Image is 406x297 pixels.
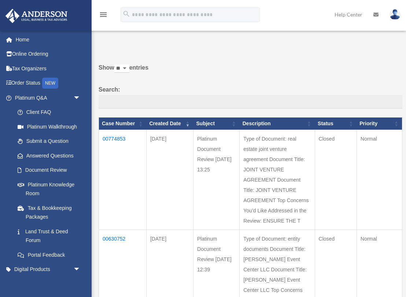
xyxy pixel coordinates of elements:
[390,9,401,20] img: User Pic
[10,163,88,178] a: Document Review
[99,118,147,130] th: Case Number: activate to sort column ascending
[10,224,88,248] a: Land Trust & Deed Forum
[357,118,402,130] th: Priority: activate to sort column ascending
[99,85,402,109] label: Search:
[10,119,88,134] a: Platinum Walkthrough
[99,63,402,80] label: Show entries
[5,47,92,62] a: Online Ordering
[193,130,240,230] td: Platinum Document Review [DATE] 13:25
[193,118,240,130] th: Subject: activate to sort column ascending
[10,105,88,120] a: Client FAQ
[357,130,402,230] td: Normal
[10,148,84,163] a: Answered Questions
[99,95,402,109] input: Search:
[146,118,193,130] th: Created Date: activate to sort column ascending
[5,76,92,91] a: Order StatusNEW
[315,130,357,230] td: Closed
[99,13,108,19] a: menu
[10,248,88,262] a: Portal Feedback
[5,32,92,47] a: Home
[240,130,315,230] td: Type of Document: real estate joint venture agreement Document Title: JOINT VENTURE AGREEMENT Doc...
[240,118,315,130] th: Description: activate to sort column ascending
[3,9,70,23] img: Anderson Advisors Platinum Portal
[315,118,357,130] th: Status: activate to sort column ascending
[73,90,88,105] span: arrow_drop_down
[146,130,193,230] td: [DATE]
[42,78,58,89] div: NEW
[5,90,88,105] a: Platinum Q&Aarrow_drop_down
[5,61,92,76] a: Tax Organizers
[114,64,129,73] select: Showentries
[10,134,88,149] a: Submit a Question
[99,10,108,19] i: menu
[10,177,88,201] a: Platinum Knowledge Room
[73,262,88,277] span: arrow_drop_down
[99,130,147,230] td: 00774853
[122,10,130,18] i: search
[10,201,88,224] a: Tax & Bookkeeping Packages
[5,262,92,277] a: Digital Productsarrow_drop_down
